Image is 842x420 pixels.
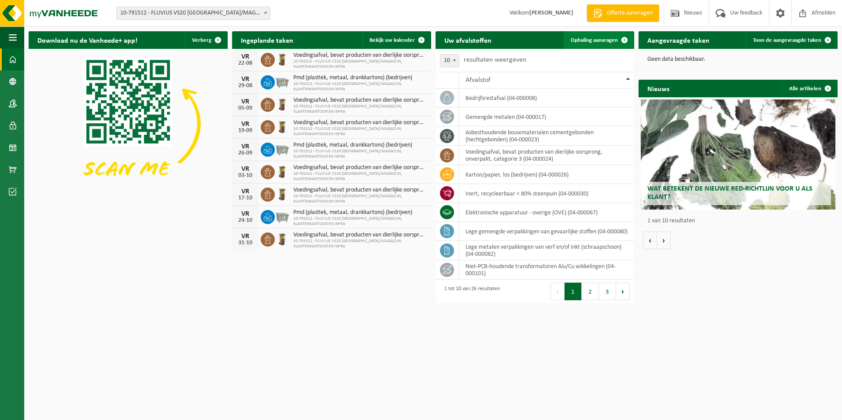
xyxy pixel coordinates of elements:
[459,222,635,241] td: lege gemengde verpakkingen van gevaarlijke stoffen (04-000080)
[275,141,290,156] img: WB-2500-GAL-GY-01
[293,216,427,227] span: 10-791512 - FLUVIUS VS20 [GEOGRAPHIC_DATA]/MAGAZIJN, KLANTENKANTOOR EN INFRA
[459,165,635,184] td: karton/papier, los (bedrijven) (04-000026)
[529,10,573,16] strong: [PERSON_NAME]
[465,77,491,84] span: Afvalstof
[459,107,635,126] td: gemengde metalen (04-000017)
[185,31,227,49] button: Verberg
[275,164,290,179] img: WB-0140-HPE-BN-01
[236,83,254,89] div: 29-08
[236,195,254,201] div: 17-10
[550,283,565,300] button: Previous
[236,53,254,60] div: VR
[236,210,254,217] div: VR
[236,105,254,111] div: 05-09
[293,119,427,126] span: Voedingsafval, bevat producten van dierlijke oorsprong, onverpakt, categorie 3
[440,54,459,67] span: 10
[657,232,671,249] button: Volgende
[616,283,630,300] button: Next
[641,99,836,210] a: Wat betekent de nieuwe RED-richtlijn voor u als klant?
[293,104,427,114] span: 10-791512 - FLUVIUS VS20 [GEOGRAPHIC_DATA]/MAGAZIJN, KLANTENKANTOOR EN INFRA
[275,186,290,201] img: WB-0140-HPE-BN-01
[362,31,430,49] a: Bekijk uw kalender
[459,146,635,165] td: voedingsafval, bevat producten van dierlijke oorsprong, onverpakt, categorie 3 (04-000024)
[293,232,427,239] span: Voedingsafval, bevat producten van dierlijke oorsprong, onverpakt, categorie 3
[236,217,254,224] div: 24-10
[293,187,427,194] span: Voedingsafval, bevat producten van dierlijke oorsprong, onverpakt, categorie 3
[293,239,427,249] span: 10-791512 - FLUVIUS VS20 [GEOGRAPHIC_DATA]/MAGAZIJN, KLANTENKANTOOR EN INFRA
[293,74,427,81] span: Pmd (plastiek, metaal, drankkartons) (bedrijven)
[116,7,270,20] span: 10-791512 - FLUVIUS VS20 ANTWERPEN/MAGAZIJN, KLANTENKANTOOR EN INFRA - DEURNE
[605,9,655,18] span: Offerte aanvragen
[599,283,616,300] button: 3
[293,164,427,171] span: Voedingsafval, bevat producten van dierlijke oorsprong, onverpakt, categorie 3
[459,184,635,203] td: inert, recycleerbaar < 80% steenpuin (04-000030)
[293,171,427,182] span: 10-791512 - FLUVIUS VS20 [GEOGRAPHIC_DATA]/MAGAZIJN, KLANTENKANTOOR EN INFRA
[236,121,254,128] div: VR
[639,80,678,97] h2: Nieuws
[639,31,718,48] h2: Aangevraagde taken
[459,203,635,222] td: elektronische apparatuur - overige (OVE) (04-000067)
[564,31,633,49] a: Ophaling aanvragen
[293,126,427,137] span: 10-791512 - FLUVIUS VS20 [GEOGRAPHIC_DATA]/MAGAZIJN, KLANTENKANTOOR EN INFRA
[275,74,290,89] img: WB-2500-GAL-GY-01
[571,37,618,43] span: Ophaling aanvragen
[236,143,254,150] div: VR
[29,31,146,48] h2: Download nu de Vanheede+ app!
[293,52,427,59] span: Voedingsafval, bevat producten van dierlijke oorsprong, onverpakt, categorie 3
[647,56,829,63] p: Geen data beschikbaar.
[293,209,427,216] span: Pmd (plastiek, metaal, drankkartons) (bedrijven)
[565,283,582,300] button: 1
[582,283,599,300] button: 2
[236,166,254,173] div: VR
[232,31,302,48] h2: Ingeplande taken
[236,188,254,195] div: VR
[293,149,427,159] span: 10-791512 - FLUVIUS VS20 [GEOGRAPHIC_DATA]/MAGAZIJN, KLANTENKANTOOR EN INFRA
[459,88,635,107] td: bedrijfsrestafval (04-000008)
[275,231,290,246] img: WB-0140-HPE-BN-01
[293,194,427,204] span: 10-791512 - FLUVIUS VS20 [GEOGRAPHIC_DATA]/MAGAZIJN, KLANTENKANTOOR EN INFRA
[236,76,254,83] div: VR
[236,173,254,179] div: 03-10
[459,126,635,146] td: asbesthoudende bouwmaterialen cementgebonden (hechtgebonden) (04-000023)
[275,96,290,111] img: WB-0140-HPE-BN-01
[275,119,290,134] img: WB-0140-HPE-BN-01
[293,81,427,92] span: 10-791512 - FLUVIUS VS20 [GEOGRAPHIC_DATA]/MAGAZIJN, KLANTENKANTOOR EN INFRA
[459,241,635,260] td: lege metalen verpakkingen van verf en/of inkt (schraapschoon) (04-000082)
[236,240,254,246] div: 31-10
[29,49,228,198] img: Download de VHEPlus App
[117,7,270,19] span: 10-791512 - FLUVIUS VS20 ANTWERPEN/MAGAZIJN, KLANTENKANTOOR EN INFRA - DEURNE
[643,232,657,249] button: Vorige
[647,218,833,224] p: 1 van 10 resultaten
[436,31,500,48] h2: Uw afvalstoffen
[236,128,254,134] div: 19-09
[440,55,459,67] span: 10
[293,97,427,104] span: Voedingsafval, bevat producten van dierlijke oorsprong, onverpakt, categorie 3
[236,233,254,240] div: VR
[440,282,500,301] div: 1 tot 10 van 26 resultaten
[275,52,290,66] img: WB-0140-HPE-BN-01
[464,56,526,63] label: resultaten weergeven
[782,80,837,97] a: Alle artikelen
[746,31,837,49] a: Toon de aangevraagde taken
[753,37,821,43] span: Toon de aangevraagde taken
[647,185,812,201] span: Wat betekent de nieuwe RED-richtlijn voor u als klant?
[587,4,659,22] a: Offerte aanvragen
[236,60,254,66] div: 22-08
[293,142,427,149] span: Pmd (plastiek, metaal, drankkartons) (bedrijven)
[236,98,254,105] div: VR
[192,37,211,43] span: Verberg
[459,260,635,280] td: niet-PCB-houdende transformatoren Alu/Cu wikkelingen (04-000101)
[236,150,254,156] div: 26-09
[369,37,415,43] span: Bekijk uw kalender
[275,209,290,224] img: WB-2500-GAL-GY-01
[293,59,427,70] span: 10-791512 - FLUVIUS VS20 [GEOGRAPHIC_DATA]/MAGAZIJN, KLANTENKANTOOR EN INFRA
